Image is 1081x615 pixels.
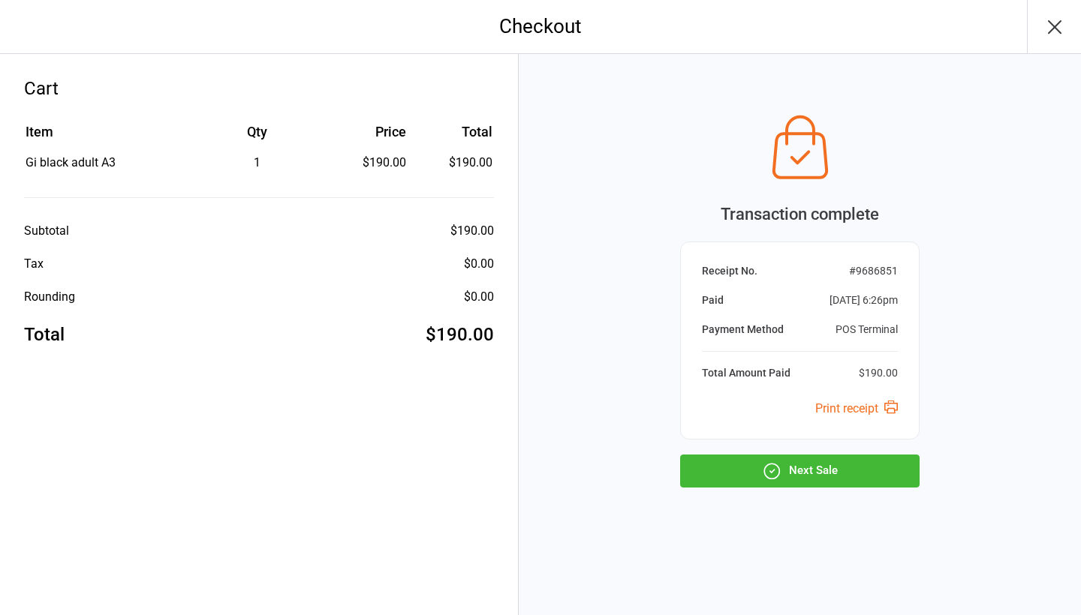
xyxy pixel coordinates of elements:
div: Receipt No. [702,263,757,279]
div: $0.00 [464,288,494,306]
td: $190.00 [412,154,493,172]
div: Cart [24,75,494,102]
div: Subtotal [24,222,69,240]
th: Item [26,121,193,152]
div: Rounding [24,288,75,306]
div: Tax [24,255,44,273]
div: Payment Method [702,322,784,337]
div: $190.00 [426,321,494,348]
div: Total Amount Paid [702,365,790,381]
div: Total [24,321,65,348]
div: Price [321,121,406,142]
div: $0.00 [464,255,494,273]
button: Next Sale [680,454,920,487]
div: Transaction complete [680,202,920,226]
div: Paid [702,292,724,308]
div: 1 [194,154,320,172]
div: # 9686851 [849,263,898,279]
th: Total [412,121,493,152]
div: $190.00 [321,154,406,172]
div: $190.00 [859,365,898,381]
div: $190.00 [450,222,494,240]
th: Qty [194,121,320,152]
a: Print receipt [815,401,898,415]
div: [DATE] 6:26pm [830,292,898,308]
span: Gi black adult A3 [26,155,116,169]
div: POS Terminal [836,322,898,337]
